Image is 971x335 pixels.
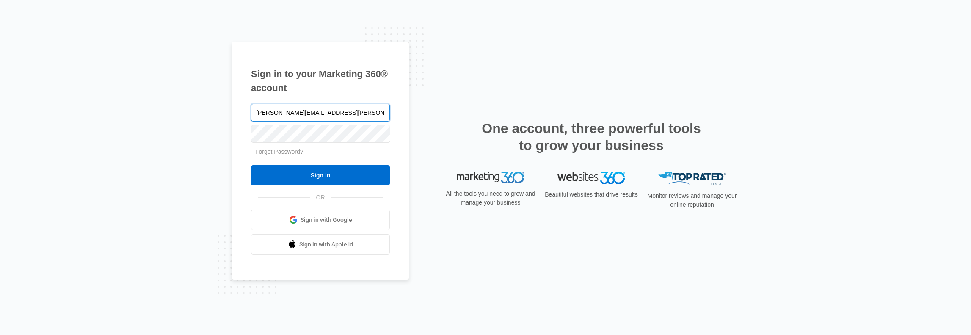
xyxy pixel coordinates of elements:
a: Sign in with Google [251,210,390,230]
a: Sign in with Apple Id [251,234,390,255]
img: Websites 360 [557,172,625,184]
span: OR [310,193,331,202]
p: Beautiful websites that drive results [544,190,639,199]
input: Sign In [251,165,390,185]
input: Email [251,104,390,122]
p: Monitor reviews and manage your online reputation [645,191,739,209]
h1: Sign in to your Marketing 360® account [251,67,390,95]
h2: One account, three powerful tools to grow your business [479,120,703,154]
span: Sign in with Apple Id [299,240,353,249]
a: Forgot Password? [255,148,303,155]
img: Marketing 360 [457,172,524,183]
img: Top Rated Local [658,172,726,185]
p: All the tools you need to grow and manage your business [443,189,538,207]
span: Sign in with Google [301,216,352,224]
